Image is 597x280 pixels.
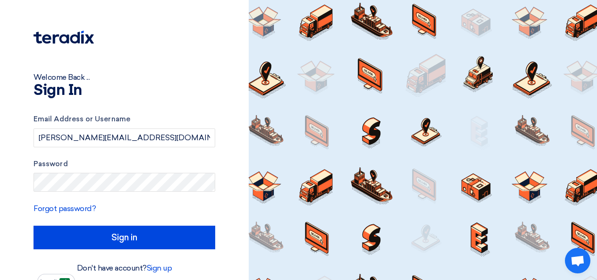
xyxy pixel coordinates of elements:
[34,72,215,83] div: Welcome Back ...
[34,31,94,44] img: Teradix logo
[147,263,172,272] a: Sign up
[565,248,590,273] div: Open chat
[34,83,215,98] h1: Sign In
[34,159,215,170] label: Password
[34,226,215,249] input: Sign in
[34,263,215,274] div: Don't have account?
[34,204,96,213] a: Forgot password?
[34,114,215,125] label: Email Address or Username
[34,128,215,147] input: Enter your business email or username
